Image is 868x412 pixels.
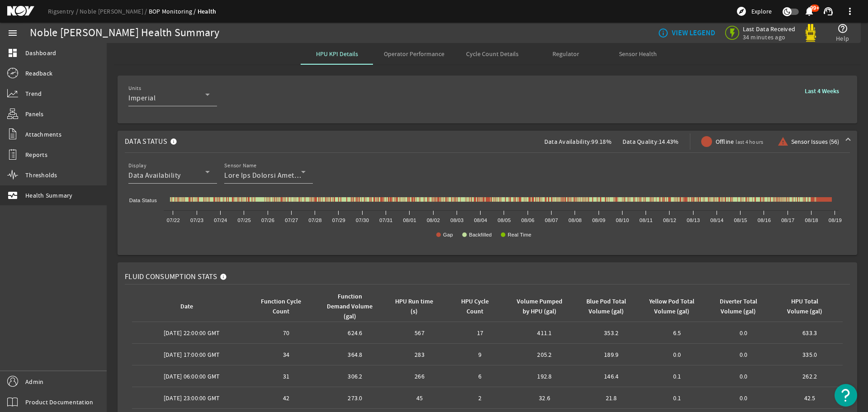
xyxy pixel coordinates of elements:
div: Blue Pod Total Volume (gal) [583,297,629,317]
span: Cycle Count Details [466,51,519,57]
span: Readback [25,69,52,78]
mat-label: Sensor Name [224,162,257,169]
span: Data Availability [128,171,181,180]
span: Last Data Received [743,25,796,33]
span: Thresholds [25,170,57,180]
div: 70 [255,328,317,337]
button: more_vert [839,0,861,22]
text: 08/10 [616,218,629,223]
div: Yellow Pod Total Volume (gal) [649,297,695,317]
div: 32.6 [514,393,575,403]
div: 205.2 [514,350,575,359]
mat-icon: warning [778,136,785,147]
div: 0.0 [714,393,774,403]
mat-icon: help_outline [837,23,848,34]
span: Sensor Issues (56) [791,137,839,146]
span: Product Documentation [25,398,93,407]
div: 0.0 [714,372,774,381]
span: 99.18% [591,137,612,146]
text: 07/29 [332,218,345,223]
div: Diverter Total Volume (gal) [714,297,770,317]
text: 08/12 [663,218,676,223]
span: Imperial [128,94,156,103]
text: 08/17 [781,218,794,223]
button: Open Resource Center [835,384,857,407]
span: Attachments [25,130,61,139]
div: 266 [393,372,446,381]
span: Health Summary [25,191,73,200]
div: 189.9 [582,350,641,359]
div: 273.0 [324,393,386,403]
img: Yellowpod.svg [802,24,820,42]
text: 08/09 [592,218,605,223]
div: [DATE] 17:00:00 GMT [136,350,248,359]
div: 633.3 [780,328,839,337]
button: Last 4 Weeks [797,83,846,99]
button: 99+ [804,7,814,16]
b: Last 4 Weeks [805,87,839,95]
a: Noble [PERSON_NAME] [80,7,149,15]
div: 262.2 [780,372,839,381]
div: 34 [255,350,317,359]
div: 45 [393,393,446,403]
text: 07/26 [261,218,274,223]
text: 08/14 [710,218,723,223]
span: Fluid Consumption Stats [125,272,217,281]
div: 335.0 [780,350,839,359]
span: HPU KPI Details [316,51,358,57]
div: HPU Total Volume (gal) [782,297,827,317]
text: Backfilled [469,232,491,237]
mat-icon: notifications [804,6,815,17]
div: 17 [453,328,507,337]
div: Function Cycle Count [257,297,306,317]
span: Reports [25,150,47,159]
div: Data StatusData Availability:99.18%Data Quality:14.43%Offlinelast 4 hoursSensor Issues (56) [118,152,857,255]
div: Noble [PERSON_NAME] Health Summary [30,28,220,38]
text: Real Time [508,232,532,237]
text: 08/16 [758,218,771,223]
span: Operator Performance [384,51,444,57]
text: 08/13 [687,218,700,223]
button: Explore [732,4,775,19]
div: 2 [453,393,507,403]
div: 146.4 [582,372,641,381]
div: Blue Pod Total Volume (gal) [582,297,637,317]
span: Help [836,34,849,43]
text: 08/15 [734,218,747,223]
span: 14.43% [659,137,679,146]
div: 567 [393,328,446,337]
div: Date [136,302,245,312]
a: Rigsentry [48,7,80,15]
div: 21.8 [582,393,641,403]
div: 0.1 [648,393,707,403]
a: BOP Monitoring [149,7,198,15]
span: 34 minutes ago [743,33,796,41]
div: Volume Pumped by HPU (gal) [514,297,571,317]
text: 07/25 [238,218,251,223]
div: HPU Cycle Count [454,297,495,317]
mat-icon: dashboard [7,47,18,58]
span: Panels [25,109,44,118]
div: Diverter Total Volume (gal) [715,297,762,317]
text: 08/19 [829,218,842,223]
span: Offline [716,137,764,147]
div: 0.0 [714,328,774,337]
button: VIEW LEGEND [654,25,719,41]
mat-icon: explore [736,6,747,17]
text: 07/24 [214,218,227,223]
div: Function Demand Volume (gal) [325,292,374,322]
button: Sensor Issues (56) [774,133,843,150]
div: Function Cycle Count [255,297,314,317]
text: 08/07 [545,218,558,223]
div: Yellow Pod Total Volume (gal) [648,297,703,317]
div: 353.2 [582,328,641,337]
span: Data Availability: [544,137,592,146]
text: 08/08 [569,218,582,223]
text: 07/27 [285,218,298,223]
text: 08/01 [403,218,416,223]
div: 9 [453,350,507,359]
a: Health [198,7,217,16]
span: Dashboard [25,48,56,57]
span: Explore [751,7,772,16]
span: Sensor Health [619,51,657,57]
